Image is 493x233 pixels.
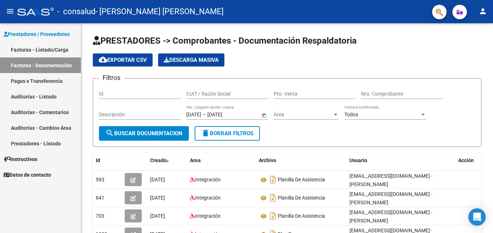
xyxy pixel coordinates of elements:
input: End date [207,112,243,118]
span: Id [96,157,100,163]
datatable-header-cell: Id [93,153,122,168]
mat-icon: menu [6,7,14,16]
span: Integración [195,195,221,201]
span: [DATE] [150,213,165,219]
span: Planilla De Asistencia [278,177,325,183]
span: Instructivos [4,155,37,163]
span: Todos [344,112,358,117]
span: Creado [150,157,167,163]
span: Usuario [349,157,367,163]
span: Integración [195,177,221,182]
datatable-header-cell: Archivo [256,153,347,168]
button: Exportar CSV [93,53,153,67]
span: Area [190,157,201,163]
span: [EMAIL_ADDRESS][DOMAIN_NAME] - [PERSON_NAME] [349,191,432,205]
span: Exportar CSV [99,57,147,63]
span: Archivo [259,157,276,163]
i: Descargar documento [268,192,278,204]
span: [EMAIL_ADDRESS][DOMAIN_NAME] - [PERSON_NAME] [349,173,432,187]
i: Descargar documento [268,174,278,185]
mat-icon: person [478,7,487,16]
mat-icon: delete [201,129,210,137]
span: [EMAIL_ADDRESS][DOMAIN_NAME] - [PERSON_NAME] [349,209,432,224]
datatable-header-cell: Usuario [347,153,455,168]
span: - [PERSON_NAME] [PERSON_NAME] [95,4,224,20]
span: Área [274,112,332,118]
span: Acción [458,157,474,163]
span: Descarga Masiva [164,57,219,63]
span: – [203,112,206,118]
span: - consalud [57,4,95,20]
span: 593 [96,177,104,182]
h3: Filtros [99,73,124,83]
input: Start date [186,112,201,118]
span: Borrar Filtros [201,130,253,137]
datatable-header-cell: Area [187,153,256,168]
span: PRESTADORES -> Comprobantes - Documentación Respaldatoria [93,36,357,46]
button: Descarga Masiva [158,53,224,67]
app-download-masive: Descarga masiva de comprobantes (adjuntos) [158,53,224,67]
datatable-header-cell: Acción [455,153,492,168]
datatable-header-cell: Creado [147,153,187,168]
span: Prestadores / Proveedores [4,30,70,38]
span: [DATE] [150,177,165,182]
button: Buscar Documentacion [99,126,189,141]
mat-icon: search [105,129,114,137]
i: Descargar documento [268,210,278,222]
span: Integración [195,213,221,219]
span: [DATE] [150,195,165,201]
mat-icon: cloud_download [99,55,107,64]
button: Borrar Filtros [195,126,260,141]
span: Planilla De Asistencia [278,195,325,201]
span: Planilla De Asistencia [278,213,325,219]
div: Open Intercom Messenger [468,208,486,226]
button: Open calendar [260,111,268,119]
span: Datos de contacto [4,171,51,179]
span: 641 [96,195,104,201]
span: 703 [96,213,104,219]
span: Buscar Documentacion [105,130,182,137]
